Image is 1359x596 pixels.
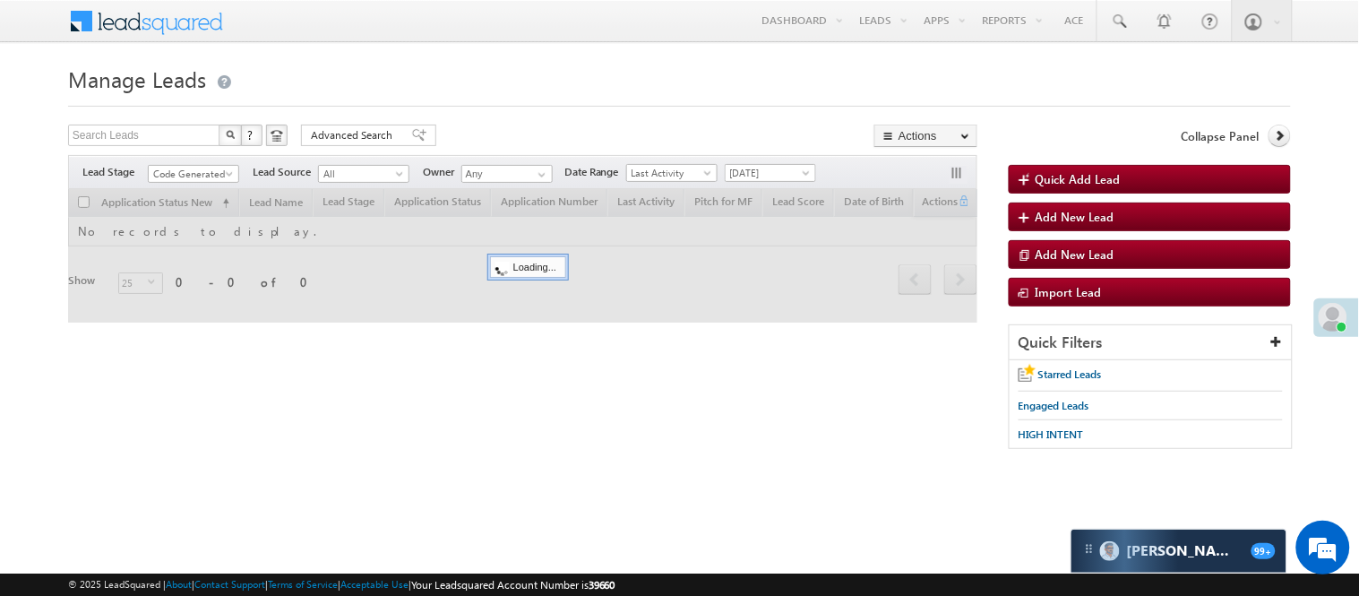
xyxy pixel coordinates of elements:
[1082,542,1097,557] img: carter-drag
[725,164,816,182] a: [DATE]
[1010,325,1292,360] div: Quick Filters
[68,576,615,593] span: © 2025 LeadSquared | | | | |
[529,166,551,184] a: Show All Items
[627,165,712,181] span: Last Activity
[1036,171,1121,186] span: Quick Add Lead
[226,130,235,139] img: Search
[1036,246,1114,262] span: Add New Lead
[1071,529,1287,574] div: carter-dragCarter[PERSON_NAME]99+
[411,578,615,592] span: Your Leadsquared Account Number is
[1019,428,1084,441] span: HIGH INTENT
[82,164,148,180] span: Lead Stage
[149,166,234,182] span: Code Generated
[294,9,337,52] div: Minimize live chat window
[253,164,318,180] span: Lead Source
[23,166,327,450] textarea: Type your message and hit 'Enter'
[1182,128,1260,144] span: Collapse Panel
[268,578,338,590] a: Terms of Service
[1251,543,1276,559] span: 99+
[726,165,811,181] span: [DATE]
[461,165,553,183] input: Type to Search
[1038,367,1102,381] span: Starred Leads
[564,164,626,180] span: Date Range
[490,256,566,278] div: Loading...
[68,65,206,93] span: Manage Leads
[318,165,409,183] a: All
[423,164,461,180] span: Owner
[148,165,239,183] a: Code Generated
[93,94,301,117] div: Chat with us now
[589,578,615,592] span: 39660
[311,127,398,143] span: Advanced Search
[626,164,718,182] a: Last Activity
[247,127,255,143] span: ?
[194,578,265,590] a: Contact Support
[241,125,262,146] button: ?
[874,125,977,147] button: Actions
[30,94,75,117] img: d_60004797649_company_0_60004797649
[340,578,409,590] a: Acceptable Use
[1036,284,1102,299] span: Import Lead
[1036,209,1114,224] span: Add New Lead
[166,578,192,590] a: About
[319,166,404,182] span: All
[1019,399,1089,412] span: Engaged Leads
[244,464,325,488] em: Start Chat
